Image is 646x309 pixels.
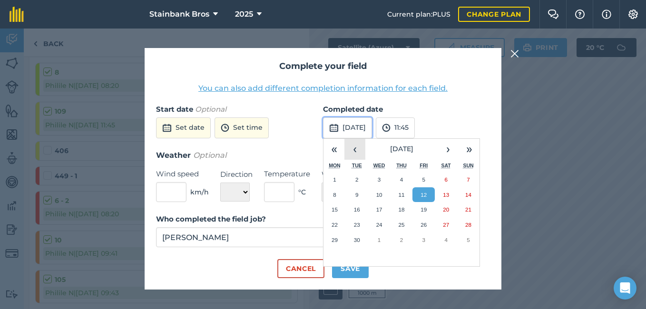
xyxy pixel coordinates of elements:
button: October 4, 2025 [435,232,457,248]
abbr: September 18, 2025 [398,206,404,212]
button: › [438,139,459,160]
button: October 3, 2025 [412,232,435,248]
img: fieldmargin Logo [10,7,24,22]
button: September 11, 2025 [391,187,413,203]
abbr: September 17, 2025 [376,206,382,212]
img: A question mark icon [574,10,586,19]
button: ‹ [344,139,365,160]
button: September 12, 2025 [412,187,435,203]
abbr: September 15, 2025 [332,206,338,212]
img: Two speech bubbles overlapping with the left bubble in the forefront [548,10,559,19]
abbr: September 4, 2025 [400,176,403,183]
abbr: September 23, 2025 [354,222,360,228]
button: September 2, 2025 [346,172,368,187]
img: svg+xml;base64,PD94bWwgdmVyc2lvbj0iMS4wIiBlbmNvZGluZz0idXRmLTgiPz4KPCEtLSBHZW5lcmF0b3I6IEFkb2JlIE... [162,122,172,134]
span: [DATE] [390,145,413,153]
button: September 3, 2025 [368,172,391,187]
button: September 6, 2025 [435,172,457,187]
button: You can also add different completion information for each field. [198,83,448,94]
abbr: September 7, 2025 [467,176,470,183]
button: September 19, 2025 [412,202,435,217]
a: Change plan [458,7,530,22]
abbr: September 9, 2025 [355,192,358,198]
abbr: September 16, 2025 [354,206,360,212]
button: September 4, 2025 [391,172,413,187]
button: September 8, 2025 [323,187,346,203]
span: ° C [298,187,306,197]
abbr: September 11, 2025 [398,192,404,198]
button: September 13, 2025 [435,187,457,203]
button: September 27, 2025 [435,217,457,232]
button: Set time [215,117,269,138]
button: September 25, 2025 [391,217,413,232]
span: km/h [190,187,209,197]
abbr: September 21, 2025 [465,206,471,212]
button: 11:45 [376,117,415,138]
button: October 5, 2025 [457,232,480,248]
abbr: September 22, 2025 [332,222,338,228]
button: Set date [156,117,211,138]
strong: Completed date [323,105,383,114]
strong: Start date [156,105,193,114]
span: Stainbank Bros [149,9,209,20]
abbr: September 5, 2025 [422,176,425,183]
button: September 30, 2025 [346,232,368,248]
abbr: September 25, 2025 [398,222,404,228]
label: Weather [322,169,369,180]
button: September 18, 2025 [391,202,413,217]
button: October 2, 2025 [391,232,413,248]
button: September 10, 2025 [368,187,391,203]
button: » [459,139,480,160]
img: svg+xml;base64,PD94bWwgdmVyc2lvbj0iMS4wIiBlbmNvZGluZz0idXRmLTgiPz4KPCEtLSBHZW5lcmF0b3I6IEFkb2JlIE... [329,122,339,134]
img: svg+xml;base64,PHN2ZyB4bWxucz0iaHR0cDovL3d3dy53My5vcmcvMjAwMC9zdmciIHdpZHRoPSIyMiIgaGVpZ2h0PSIzMC... [510,48,519,59]
span: Current plan : PLUS [387,9,450,19]
button: « [323,139,344,160]
abbr: September 1, 2025 [333,176,336,183]
button: [DATE] [323,117,372,138]
abbr: Thursday [396,163,407,168]
button: September 22, 2025 [323,217,346,232]
img: svg+xml;base64,PD94bWwgdmVyc2lvbj0iMS4wIiBlbmNvZGluZz0idXRmLTgiPz4KPCEtLSBHZW5lcmF0b3I6IEFkb2JlIE... [221,122,229,134]
em: Optional [195,105,226,114]
abbr: September 2, 2025 [355,176,358,183]
abbr: Friday [420,163,428,168]
abbr: September 30, 2025 [354,237,360,243]
abbr: Wednesday [373,163,385,168]
abbr: September 3, 2025 [378,176,381,183]
em: Optional [193,151,226,160]
button: September 15, 2025 [323,202,346,217]
button: September 9, 2025 [346,187,368,203]
abbr: September 8, 2025 [333,192,336,198]
label: Temperature [264,168,310,180]
abbr: September 27, 2025 [443,222,449,228]
button: September 21, 2025 [457,202,480,217]
abbr: October 3, 2025 [422,237,425,243]
button: September 29, 2025 [323,232,346,248]
div: Open Intercom Messenger [614,277,636,299]
abbr: September 6, 2025 [444,176,447,183]
button: September 26, 2025 [412,217,435,232]
button: September 1, 2025 [323,172,346,187]
label: Wind speed [156,168,209,180]
button: September 23, 2025 [346,217,368,232]
abbr: September 24, 2025 [376,222,382,228]
abbr: September 20, 2025 [443,206,449,212]
button: September 14, 2025 [457,187,480,203]
h3: Weather [156,149,490,162]
abbr: October 1, 2025 [378,237,381,243]
button: September 16, 2025 [346,202,368,217]
button: September 17, 2025 [368,202,391,217]
img: A cog icon [627,10,639,19]
abbr: Sunday [463,163,473,168]
abbr: September 26, 2025 [421,222,427,228]
abbr: Tuesday [352,163,362,168]
span: 2025 [235,9,253,20]
button: September 7, 2025 [457,172,480,187]
abbr: September 13, 2025 [443,192,449,198]
abbr: October 5, 2025 [467,237,470,243]
img: svg+xml;base64,PHN2ZyB4bWxucz0iaHR0cDovL3d3dy53My5vcmcvMjAwMC9zdmciIHdpZHRoPSIxNyIgaGVpZ2h0PSIxNy... [602,9,611,20]
abbr: September 12, 2025 [421,192,427,198]
abbr: September 10, 2025 [376,192,382,198]
button: Save [332,259,369,278]
abbr: October 2, 2025 [400,237,403,243]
